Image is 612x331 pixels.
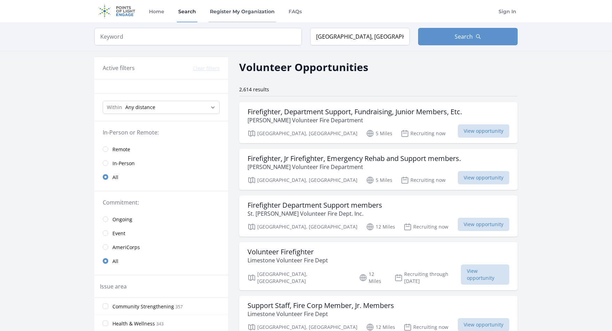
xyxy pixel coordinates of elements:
[248,163,461,171] p: [PERSON_NAME] Volunteer Fire Department
[394,271,461,285] p: Recruiting through [DATE]
[94,156,228,170] a: In-Person
[461,264,509,285] span: View opportunity
[94,142,228,156] a: Remote
[239,149,518,190] a: Firefighter, Jr Firefighter, Emergency Rehab and Support members. [PERSON_NAME] Volunteer Fire De...
[248,201,382,209] h3: Firefighter Department Support members
[359,271,386,285] p: 12 Miles
[401,176,446,184] p: Recruiting now
[458,218,509,231] span: View opportunity
[94,254,228,268] a: All
[401,129,446,138] p: Recruiting now
[103,321,108,326] input: Health & Wellness 343
[94,170,228,184] a: All
[103,64,135,72] h3: Active filters
[112,160,135,167] span: In-Person
[248,129,358,138] p: [GEOGRAPHIC_DATA], [GEOGRAPHIC_DATA]
[103,303,108,309] input: Community Strengthening 357
[112,258,118,265] span: All
[94,28,302,45] input: Keyword
[310,28,410,45] input: Location
[366,129,392,138] p: 5 Miles
[112,216,132,223] span: Ongoing
[418,28,518,45] button: Search
[248,176,358,184] p: [GEOGRAPHIC_DATA], [GEOGRAPHIC_DATA]
[248,271,351,285] p: [GEOGRAPHIC_DATA], [GEOGRAPHIC_DATA]
[112,244,140,251] span: AmeriCorps
[103,101,220,114] select: Search Radius
[175,304,183,310] span: 357
[248,256,328,264] p: Limestone Volunteer Fire Dept
[112,146,130,153] span: Remote
[403,223,448,231] p: Recruiting now
[239,195,518,237] a: Firefighter Department Support members St. [PERSON_NAME] Volunteer Fire Dept. Inc. [GEOGRAPHIC_DA...
[112,320,155,327] span: Health & Wellness
[458,124,509,138] span: View opportunity
[239,102,518,143] a: Firefighter, Department Support, Fundraising, Junior Members, Etc. [PERSON_NAME] Volunteer Fire D...
[239,59,368,75] h2: Volunteer Opportunities
[248,116,462,124] p: [PERSON_NAME] Volunteer Fire Department
[455,32,473,41] span: Search
[248,108,462,116] h3: Firefighter, Department Support, Fundraising, Junior Members, Etc.
[248,248,328,256] h3: Volunteer Firefighter
[112,230,125,237] span: Event
[248,209,382,218] p: St. [PERSON_NAME] Volunteer Fire Dept. Inc.
[112,174,118,181] span: All
[103,128,220,137] legend: In-Person or Remote:
[248,154,461,163] h3: Firefighter, Jr Firefighter, Emergency Rehab and Support members.
[94,240,228,254] a: AmeriCorps
[112,303,174,310] span: Community Strengthening
[156,321,164,327] span: 343
[94,226,228,240] a: Event
[94,212,228,226] a: Ongoing
[239,242,518,290] a: Volunteer Firefighter Limestone Volunteer Fire Dept [GEOGRAPHIC_DATA], [GEOGRAPHIC_DATA] 12 Miles...
[248,223,358,231] p: [GEOGRAPHIC_DATA], [GEOGRAPHIC_DATA]
[103,198,220,207] legend: Commitment:
[458,171,509,184] span: View opportunity
[248,301,394,310] h3: Support Staff, Fire Corp Member, Jr. Members
[366,176,392,184] p: 5 Miles
[248,310,394,318] p: Limestone Volunteer Fire Dept
[100,282,127,291] legend: Issue area
[239,86,269,93] span: 2,614 results
[366,223,395,231] p: 12 Miles
[193,65,220,72] button: Clear filters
